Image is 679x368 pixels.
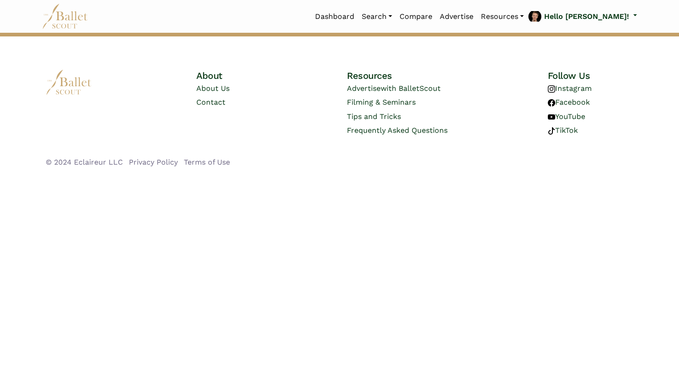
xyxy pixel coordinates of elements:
[544,11,629,23] p: Hello [PERSON_NAME]!
[381,84,441,93] span: with BalletScout
[347,126,448,135] a: Frequently Asked Questions
[129,158,178,166] a: Privacy Policy
[347,112,401,121] a: Tips and Tricks
[396,7,436,26] a: Compare
[548,113,555,121] img: youtube logo
[184,158,230,166] a: Terms of Use
[347,84,441,93] a: Advertisewith BalletScout
[436,7,477,26] a: Advertise
[196,98,225,107] a: Contact
[548,84,592,93] a: Instagram
[548,98,590,107] a: Facebook
[548,85,555,93] img: instagram logo
[527,9,637,24] a: profile picture Hello [PERSON_NAME]!
[196,84,230,93] a: About Us
[46,156,123,168] li: © 2024 Eclaireur LLC
[347,70,483,82] h4: Resources
[477,7,527,26] a: Resources
[196,70,282,82] h4: About
[548,112,585,121] a: YouTube
[548,99,555,107] img: facebook logo
[358,7,396,26] a: Search
[46,70,92,95] img: logo
[347,98,416,107] a: Filming & Seminars
[528,11,541,21] img: profile picture
[548,126,578,135] a: TikTok
[548,127,555,135] img: tiktok logo
[311,7,358,26] a: Dashboard
[548,70,633,82] h4: Follow Us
